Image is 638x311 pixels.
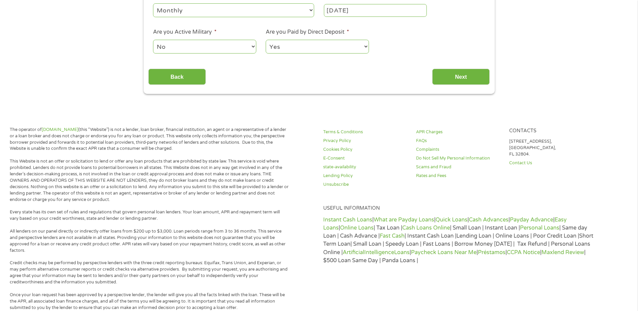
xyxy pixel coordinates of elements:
[323,205,594,212] h4: Useful Information
[343,249,364,256] a: Artificial
[10,228,289,254] p: All lenders on our panel directly or indirectly offer loans from $200 up to $3,000. Loan periods ...
[148,69,206,85] input: Back
[509,128,594,134] h4: Contacts
[469,216,509,223] a: Cash Advances
[394,249,410,256] a: Loans
[364,249,394,256] a: Intelligence
[510,216,553,223] a: Payday Advance
[42,127,78,132] a: [DOMAIN_NAME]
[478,249,505,256] a: Préstamos
[323,173,408,179] a: Lending Policy
[10,292,289,311] p: Once your loan request has been approved by a perspective lender, the lender will give you all th...
[323,181,408,188] a: Unsubscribe
[10,209,289,222] p: Every state has its own set of rules and regulations that govern personal loan lenders. Your loan...
[509,160,594,166] a: Contact Us
[266,29,349,36] label: Are you Paid by Direct Deposit
[323,164,408,170] a: state-availability
[374,216,434,223] a: What are Payday Loans
[416,155,501,162] a: Do Not Sell My Personal Information
[541,249,584,256] a: Maxlend Review
[10,127,289,152] p: The operator of (this “Website”) is not a lender, loan broker, financial institution, an agent or...
[416,129,501,135] a: APR Charges
[411,249,477,256] a: Paycheck Loans Near Me
[402,224,450,231] a: Cash Loans Online
[432,69,490,85] input: Next
[10,260,289,285] p: Credit checks may be performed by perspective lenders with the three credit reporting bureaus: Eq...
[416,164,501,170] a: Scams and Fraud
[323,216,372,223] a: Instant Cash Loans
[380,233,405,239] a: Fast Cash
[323,129,408,135] a: Terms & Conditions
[416,146,501,153] a: Complaints
[436,216,467,223] a: Quick Loans
[323,146,408,153] a: Cookies Policy
[323,138,408,144] a: Privacy Policy
[323,216,594,265] p: | | | | | | | Tax Loan | | Small Loan | Instant Loan | | Same day Loan | Cash Advance | | Instant...
[323,216,567,231] a: Easy Loans
[323,155,408,162] a: E-Consent
[340,224,374,231] a: Online Loans
[10,158,289,203] p: This Website is not an offer or solicitation to lend or offer any loan products that are prohibit...
[416,173,501,179] a: Rates and Fees
[153,29,217,36] label: Are you Active Military
[509,138,594,158] p: [STREET_ADDRESS], [GEOGRAPHIC_DATA], FL 32804.
[416,138,501,144] a: FAQs
[520,224,559,231] a: Personal Loans
[507,249,540,256] a: CCPA Notice
[324,4,427,17] input: ---Click Here for Calendar ---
